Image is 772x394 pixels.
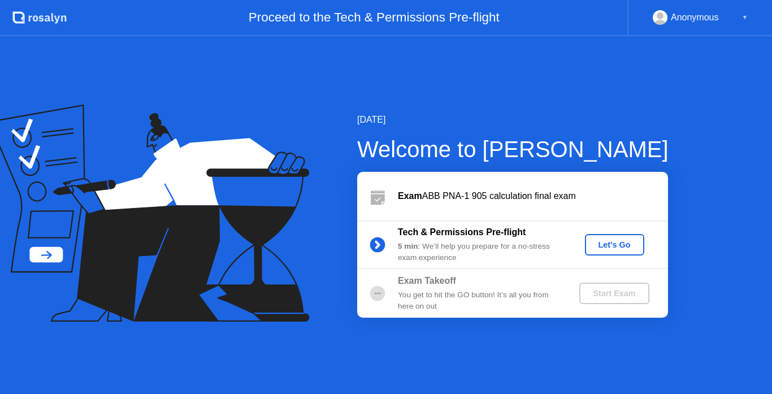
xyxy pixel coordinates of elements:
[589,240,640,249] div: Let's Go
[398,189,668,203] div: ABB PNA-1 905 calculation final exam
[398,227,526,237] b: Tech & Permissions Pre-flight
[357,132,669,166] div: Welcome to [PERSON_NAME]
[742,10,748,25] div: ▼
[398,276,456,285] b: Exam Takeoff
[584,289,644,298] div: Start Exam
[357,113,669,127] div: [DATE]
[398,289,561,313] div: You get to hit the GO button! It’s all you from here on out
[398,191,422,201] b: Exam
[585,234,644,256] button: Let's Go
[671,10,719,25] div: Anonymous
[398,242,418,250] b: 5 min
[398,241,561,264] div: : We’ll help you prepare for a no-stress exam experience
[579,283,649,304] button: Start Exam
